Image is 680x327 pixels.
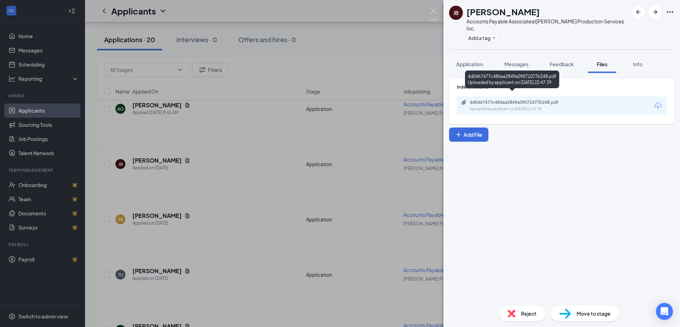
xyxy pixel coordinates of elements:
div: Indeed Resume [457,84,667,90]
span: Info [633,61,642,67]
div: Open Intercom Messenger [656,303,673,320]
svg: Ellipses [666,8,674,16]
div: Accounts Payable Associate at [PERSON_NAME] Production Services Inc. [466,18,628,32]
span: Application [456,61,483,67]
div: 4d0467477c486aa2849a09071077b248.pdf [470,100,569,105]
span: Feedback [550,61,574,67]
svg: Plus [455,131,462,138]
div: 4d0467477c486aa2849a09071077b248.pdf Uploaded by applicant on [DATE] 22:47:39 [465,71,559,88]
span: Reject [521,310,537,317]
button: ArrowRight [649,6,662,18]
span: Files [597,61,607,67]
button: ArrowLeftNew [632,6,645,18]
svg: ArrowRight [651,8,659,16]
a: Paperclip4d0467477c486aa2849a09071077b248.pdfUploaded by applicant on [DATE] 22:47:39 [461,100,576,112]
div: JB [453,9,459,16]
svg: Plus [492,36,496,40]
div: Uploaded by applicant on [DATE] 22:47:39 [470,106,576,112]
svg: Paperclip [461,100,467,105]
svg: ArrowLeftNew [634,8,642,16]
svg: Download [654,101,662,110]
h1: [PERSON_NAME] [466,6,540,18]
span: Move to stage [577,310,611,317]
button: PlusAdd a tag [466,34,498,41]
span: Messages [504,61,528,67]
button: Add FilePlus [449,128,488,142]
